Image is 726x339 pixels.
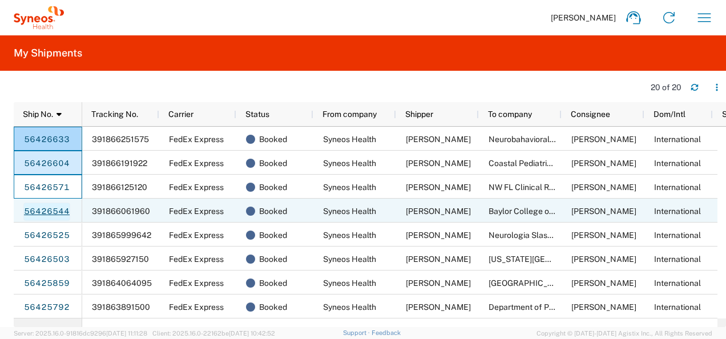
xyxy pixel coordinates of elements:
span: Martina Lenz-Ziegenbein [571,302,636,312]
span: Tracking No. [91,110,138,119]
div: 20 of 20 [651,82,681,92]
span: 391863891500 [92,302,150,312]
span: International [654,159,701,168]
span: Vaibhav Sanghai [406,135,471,144]
span: Coastal Pediatric Research [489,159,588,168]
a: Support [343,329,372,336]
span: Syneos Health [323,159,376,168]
span: Shipper [405,110,433,119]
span: Jasmine Dewitt [571,159,636,168]
span: Baylor College of Medicine [489,207,587,216]
span: International [654,255,701,264]
span: FedEx Express [169,279,224,288]
span: Client: 2025.16.0-22162be [152,330,275,337]
a: 56425859 [23,275,70,293]
span: Booked [259,247,287,271]
span: Carolyn Hedrick [571,279,636,288]
span: [DATE] 10:42:52 [229,330,275,337]
span: Booked [259,127,287,151]
span: Syneos Health [323,231,376,240]
span: Shezsay Colbert [571,183,636,192]
span: Vaibhav Sanghai [406,159,471,168]
span: Syneos Health [323,302,376,312]
span: Neurologia Slaska Centrum Medyczne [489,231,630,240]
a: 56426525 [23,227,70,245]
span: Carrier [168,110,193,119]
span: Syneos Health [323,207,376,216]
span: Rory Mahabir [571,207,636,216]
a: 56426604 [23,155,70,173]
span: 391866061960 [92,207,150,216]
span: Ship No. [23,110,53,119]
span: Booked [259,271,287,295]
span: International [654,279,701,288]
a: 56426633 [23,131,70,149]
a: Feedback [372,329,401,336]
span: Justyna Nowak [571,231,636,240]
span: Gorgina Kareem [571,135,636,144]
span: Dom/Intl [654,110,685,119]
span: FedEx Express [169,231,224,240]
span: 391866191922 [92,159,147,168]
span: Syneos Health [323,183,376,192]
span: Server: 2025.16.0-91816dc9296 [14,330,147,337]
span: [PERSON_NAME] [551,13,616,23]
span: 391866251575 [92,135,149,144]
span: Syneos Health [323,135,376,144]
span: Vaibhav Sanghai [406,255,471,264]
span: Patricia Gonzalez [571,255,636,264]
span: Booked [259,199,287,223]
span: [DATE] 11:11:28 [106,330,147,337]
span: Florida International Research Center [489,255,614,264]
span: Booked [259,151,287,175]
a: 56426544 [23,203,70,221]
span: 391864064095 [92,279,152,288]
span: Vaibhav Sanghai [406,279,471,288]
span: International [654,302,701,312]
span: 391865999642 [92,231,151,240]
a: 56425792 [23,298,70,317]
span: NW FL Clinical Research Group, LLC [489,183,621,192]
span: From company [322,110,377,119]
span: FedEx Express [169,207,224,216]
span: FedEx Express [169,159,224,168]
span: Vaibhav Sanghai [406,183,471,192]
span: International [654,183,701,192]
span: FedEx Express [169,183,224,192]
span: Booked [259,175,287,199]
span: International [654,207,701,216]
span: Vaibhav Sanghai [406,302,471,312]
a: 56426571 [23,179,70,197]
span: 391866125120 [92,183,147,192]
span: Neurobahavioral Medicine Group [489,135,608,144]
span: Consignee [571,110,610,119]
span: Booked [259,223,287,247]
span: FedEx Express [169,255,224,264]
span: Syneos Health [323,279,376,288]
span: International [654,231,701,240]
span: Syneos Health [323,255,376,264]
span: International [654,135,701,144]
span: Vaibhav Sanghai [406,207,471,216]
span: Booked [259,295,287,319]
span: Status [245,110,269,119]
a: 56426503 [23,251,70,269]
h2: My Shipments [14,46,82,60]
span: Copyright © [DATE]-[DATE] Agistix Inc., All Rights Reserved [537,328,712,338]
span: 391865927150 [92,255,149,264]
span: FedEx Express [169,135,224,144]
span: Wake Forest Baptist Medical Center - PPDS [489,279,595,288]
span: To company [488,110,532,119]
span: Vaibhav Sanghai [406,231,471,240]
span: FedEx Express [169,302,224,312]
